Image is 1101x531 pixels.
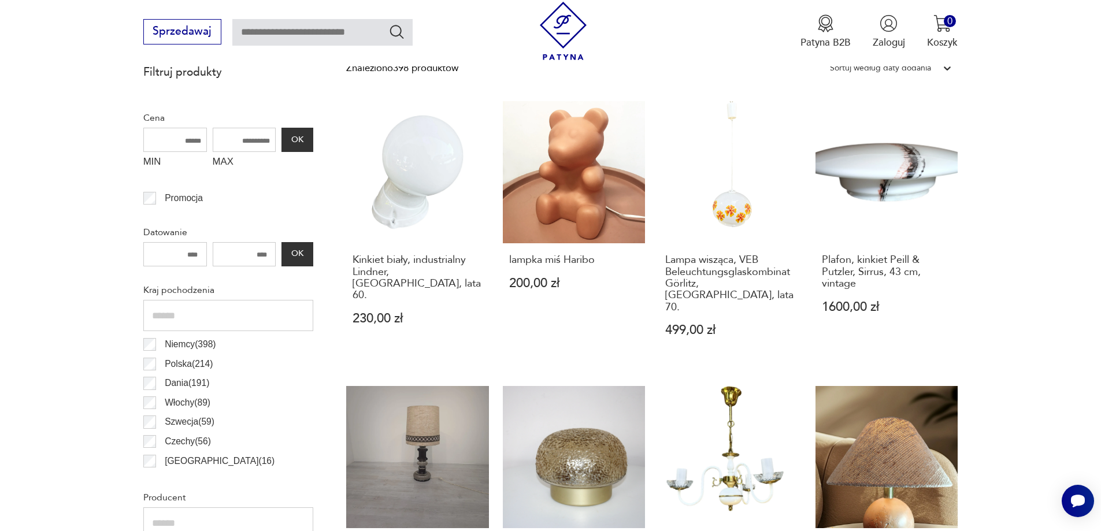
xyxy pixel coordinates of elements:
h3: Lampa wisząca, VEB Beleuchtungsglaskombinat Görlitz, [GEOGRAPHIC_DATA], lata 70. [665,254,795,313]
button: 0Koszyk [927,14,958,49]
a: Ikona medaluPatyna B2B [800,14,851,49]
button: Szukaj [388,23,405,40]
p: Filtruj produkty [143,65,313,80]
img: Ikonka użytkownika [880,14,898,32]
p: Czechy ( 56 ) [165,434,211,449]
p: Dania ( 191 ) [165,376,209,391]
a: Plafon, kinkiet Peill & Putzler, Sirrus, 43 cm, vintagePlafon, kinkiet Peill & Putzler, Sirrus, 4... [815,101,958,364]
p: [GEOGRAPHIC_DATA] ( 16 ) [165,454,275,469]
p: Promocja [165,191,203,206]
a: Lampa wisząca, VEB Beleuchtungsglaskombinat Görlitz, Niemcy, lata 70.Lampa wisząca, VEB Beleuchtu... [659,101,802,364]
p: Kraj pochodzenia [143,283,313,298]
p: Szwecja ( 59 ) [165,414,214,429]
iframe: Smartsupp widget button [1062,485,1094,517]
label: MIN [143,152,207,174]
div: Sortuj według daty dodania [830,61,931,76]
button: Patyna B2B [800,14,851,49]
label: MAX [213,152,276,174]
div: Znaleziono 398 produktów [346,61,458,76]
p: Włochy ( 89 ) [165,395,210,410]
img: Patyna - sklep z meblami i dekoracjami vintage [534,2,592,60]
p: Koszyk [927,36,958,49]
p: Producent [143,490,313,505]
p: 1600,00 zł [822,301,952,313]
button: Zaloguj [873,14,905,49]
p: Niemcy ( 398 ) [165,337,216,352]
h3: lampka miś Haribo [509,254,639,266]
button: OK [281,242,313,266]
p: Patyna B2B [800,36,851,49]
p: Zaloguj [873,36,905,49]
p: Cena [143,110,313,125]
img: Ikona koszyka [933,14,951,32]
a: Kinkiet biały, industrialny Lindner, Niemcy, lata 60.Kinkiet biały, industrialny Lindner, [GEOGRA... [346,101,489,364]
img: Ikona medalu [817,14,835,32]
p: 200,00 zł [509,277,639,289]
p: Polska ( 214 ) [165,357,213,372]
button: Sprzedawaj [143,19,221,44]
h3: Plafon, kinkiet Peill & Putzler, Sirrus, 43 cm, vintage [822,254,952,289]
p: [GEOGRAPHIC_DATA] ( 15 ) [165,473,275,488]
p: 499,00 zł [665,324,795,336]
a: lampka miś Haribolampka miś Haribo200,00 zł [503,101,646,364]
p: Datowanie [143,225,313,240]
p: 230,00 zł [353,313,483,325]
h3: Kinkiet biały, industrialny Lindner, [GEOGRAPHIC_DATA], lata 60. [353,254,483,302]
div: 0 [944,15,956,27]
button: OK [281,128,313,152]
a: Sprzedawaj [143,28,221,37]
